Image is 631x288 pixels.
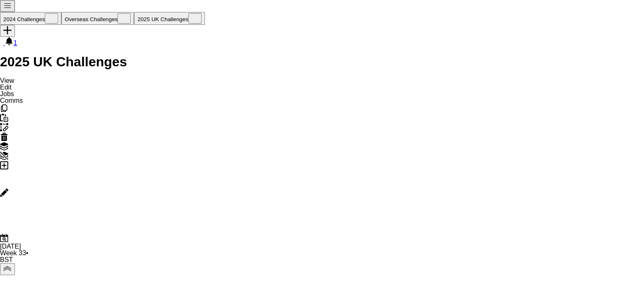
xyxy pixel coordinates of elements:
button: 2025 UK Challenges [134,12,205,25]
span: 1 [13,39,17,46]
iframe: Chat Widget [590,248,631,288]
a: 1 [5,39,17,46]
button: Overseas Challenges [61,12,134,25]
